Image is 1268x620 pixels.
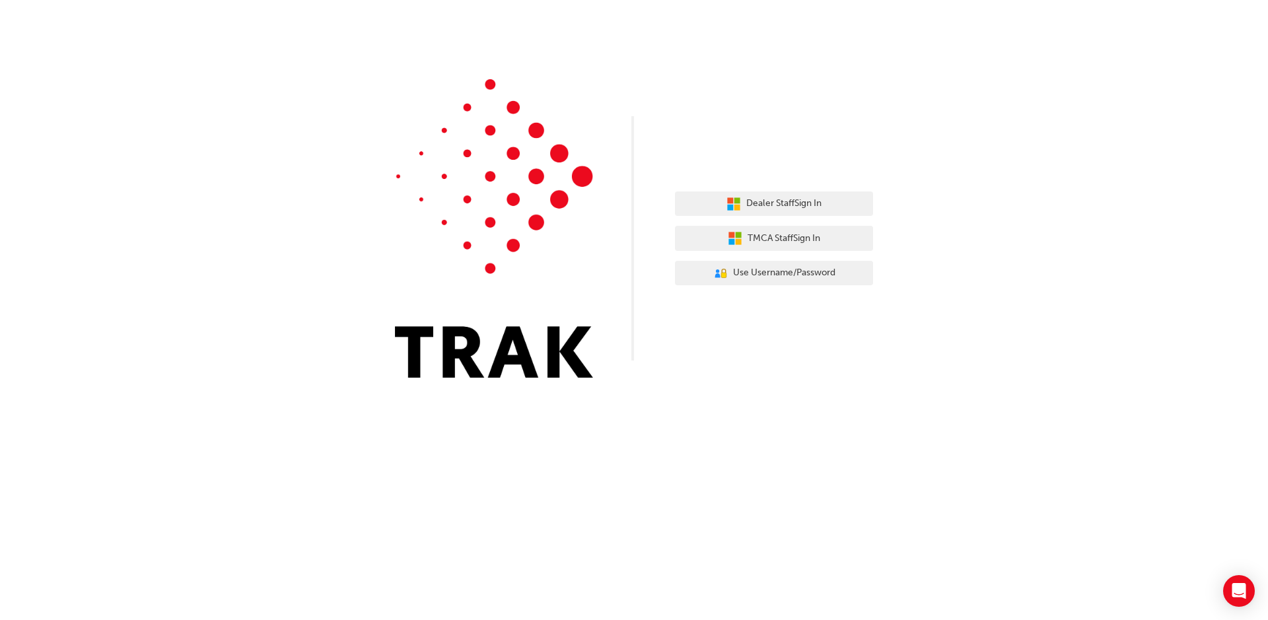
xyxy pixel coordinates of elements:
[748,231,820,246] span: TMCA Staff Sign In
[746,196,822,211] span: Dealer Staff Sign In
[1223,575,1255,607] div: Open Intercom Messenger
[675,226,873,251] button: TMCA StaffSign In
[395,79,593,378] img: Trak
[733,265,835,281] span: Use Username/Password
[675,191,873,217] button: Dealer StaffSign In
[675,261,873,286] button: Use Username/Password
